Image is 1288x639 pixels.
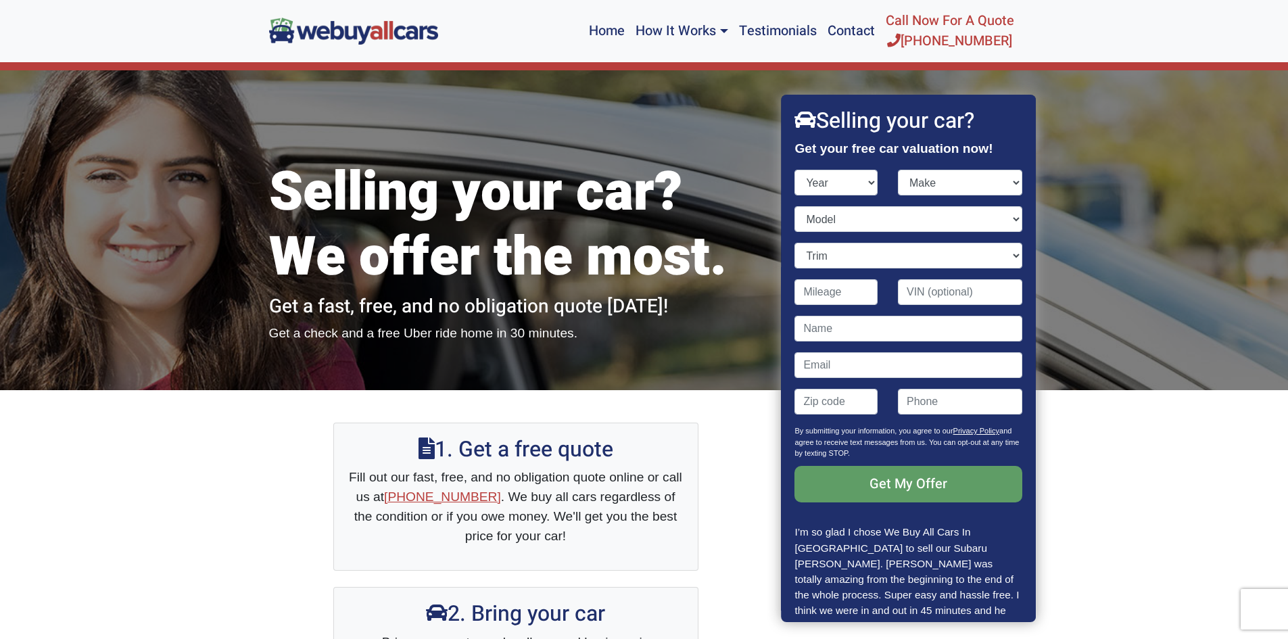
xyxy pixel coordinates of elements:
[269,160,763,290] h1: Selling your car? We offer the most.
[880,5,1020,57] a: Call Now For A Quote[PHONE_NUMBER]
[795,316,1022,341] input: Name
[384,490,501,504] a: [PHONE_NUMBER]
[795,352,1022,378] input: Email
[734,5,822,57] a: Testimonials
[348,468,684,546] p: Fill out our fast, free, and no obligation quote online or call us at . We buy all cars regardles...
[795,170,1022,524] form: Contact form
[822,5,880,57] a: Contact
[348,601,684,627] h2: 2. Bring your car
[795,279,878,305] input: Mileage
[795,108,1022,134] h2: Selling your car?
[269,324,763,344] p: Get a check and a free Uber ride home in 30 minutes.
[795,425,1022,466] p: By submitting your information, you agree to our and agree to receive text messages from us. You ...
[630,5,733,57] a: How It Works
[898,279,1022,305] input: VIN (optional)
[269,295,763,318] h2: Get a fast, free, and no obligation quote [DATE]!
[348,437,684,463] h2: 1. Get a free quote
[795,466,1022,502] input: Get My Offer
[583,5,630,57] a: Home
[953,427,999,435] a: Privacy Policy
[898,389,1022,415] input: Phone
[795,141,993,156] strong: Get your free car valuation now!
[269,18,438,44] img: We Buy All Cars in NJ logo
[795,389,878,415] input: Zip code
